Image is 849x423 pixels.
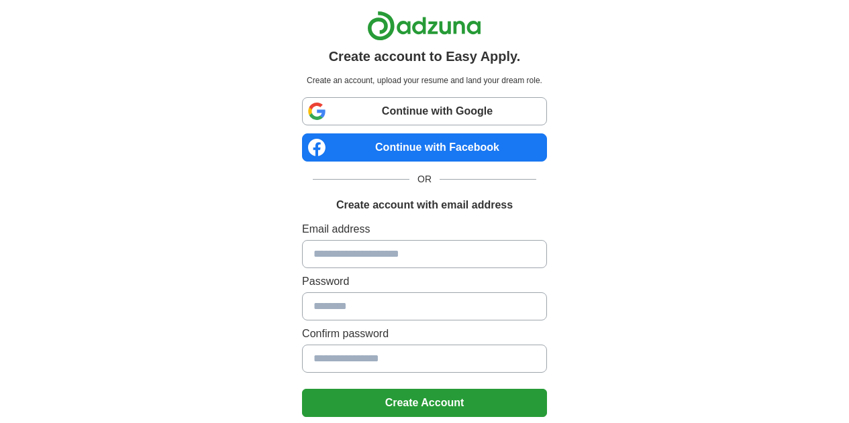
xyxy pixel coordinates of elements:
img: Adzuna logo [367,11,481,41]
button: Create Account [302,389,547,417]
label: Password [302,274,547,290]
p: Create an account, upload your resume and land your dream role. [305,74,544,86]
a: Continue with Facebook [302,133,547,162]
a: Continue with Google [302,97,547,125]
h1: Create account with email address [336,197,513,213]
label: Email address [302,221,547,237]
label: Confirm password [302,326,547,342]
h1: Create account to Easy Apply. [329,46,521,66]
span: OR [409,172,440,186]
